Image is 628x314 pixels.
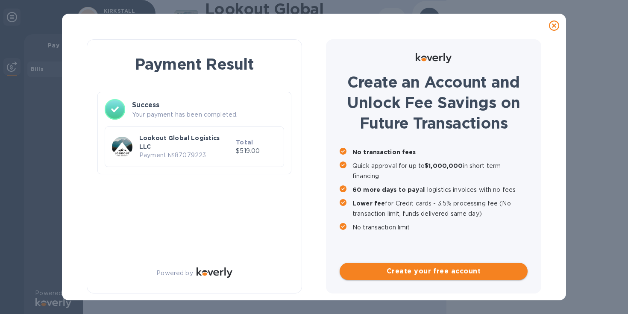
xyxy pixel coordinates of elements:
[156,269,193,278] p: Powered by
[352,186,420,193] b: 60 more days to pay
[139,134,232,151] p: Lookout Global Logistics LLC
[425,162,463,169] b: $1,000,000
[236,139,253,146] b: Total
[101,53,288,75] h1: Payment Result
[352,222,528,232] p: No transaction limit
[340,72,528,133] h1: Create an Account and Unlock Fee Savings on Future Transactions
[197,267,232,278] img: Logo
[352,149,416,156] b: No transaction fees
[352,200,385,207] b: Lower fee
[132,100,284,110] h3: Success
[139,151,232,160] p: Payment № 87079223
[352,185,528,195] p: all logistics invoices with no fees
[236,147,277,156] p: $519.00
[352,198,528,219] p: for Credit cards - 3.5% processing fee (No transaction limit, funds delivered same day)
[352,161,528,181] p: Quick approval for up to in short term financing
[340,263,528,280] button: Create your free account
[416,53,452,63] img: Logo
[132,110,284,119] p: Your payment has been completed.
[346,266,521,276] span: Create your free account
